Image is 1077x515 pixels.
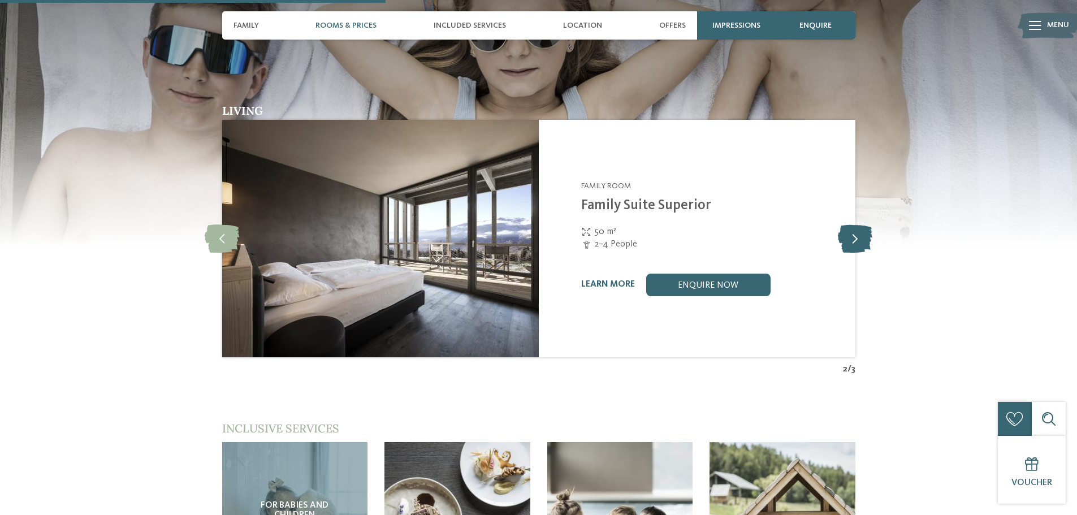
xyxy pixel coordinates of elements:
span: Voucher [1011,478,1052,487]
span: Family [233,21,259,31]
span: 2 [842,363,847,375]
a: Family Suite Superior [581,198,711,213]
span: / [847,363,851,375]
span: enquire [799,21,832,31]
a: Voucher [998,436,1066,504]
span: Family room [581,182,631,190]
span: Location [563,21,602,31]
span: 3 [851,363,855,375]
span: Impressions [712,21,760,31]
span: 2–4 People [595,238,637,250]
span: 50 m² [595,226,616,238]
span: Rooms & Prices [315,21,377,31]
a: learn more [581,280,635,289]
img: Family Suite Superior [222,120,539,357]
a: enquire now [646,274,771,296]
span: Offers [659,21,686,31]
span: Included services [434,21,506,31]
span: Inclusive services [222,421,339,435]
span: Living [222,103,263,118]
